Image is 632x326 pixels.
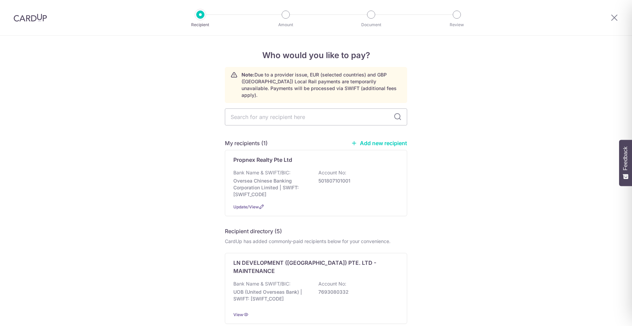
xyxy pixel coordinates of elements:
[175,21,226,28] p: Recipient
[619,140,632,186] button: Feedback - Show survey
[233,259,390,275] p: LN DEVELOPMENT ([GEOGRAPHIC_DATA]) PTE. LTD - MAINTENANCE
[225,227,282,235] h5: Recipient directory (5)
[233,289,310,302] p: UOB (United Overseas Bank) | SWIFT: [SWIFT_CODE]
[233,169,290,176] p: Bank Name & SWIFT/BIC:
[225,108,407,125] input: Search for any recipient here
[346,21,396,28] p: Document
[242,72,254,78] strong: Note:
[318,289,395,295] p: 7693080332
[233,204,259,209] a: Update/View
[261,21,311,28] p: Amount
[233,312,243,317] a: View
[233,177,310,198] p: Oversea Chinese Banking Corporation Limited | SWIFT: [SWIFT_CODE]
[622,147,629,170] span: Feedback
[432,21,482,28] p: Review
[588,306,625,323] iframe: Opens a widget where you can find more information
[351,140,407,147] a: Add new recipient
[318,177,395,184] p: 501807101001
[225,238,407,245] div: CardUp has added commonly-paid recipients below for your convenience.
[233,156,292,164] p: Propnex Realty Pte Ltd
[225,139,268,147] h5: My recipients (1)
[242,71,401,99] p: Due to a provider issue, EUR (selected countries) and GBP ([GEOGRAPHIC_DATA]) Local Rail payments...
[318,280,346,287] p: Account No:
[225,49,407,62] h4: Who would you like to pay?
[14,14,47,22] img: CardUp
[233,280,290,287] p: Bank Name & SWIFT/BIC:
[318,169,346,176] p: Account No:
